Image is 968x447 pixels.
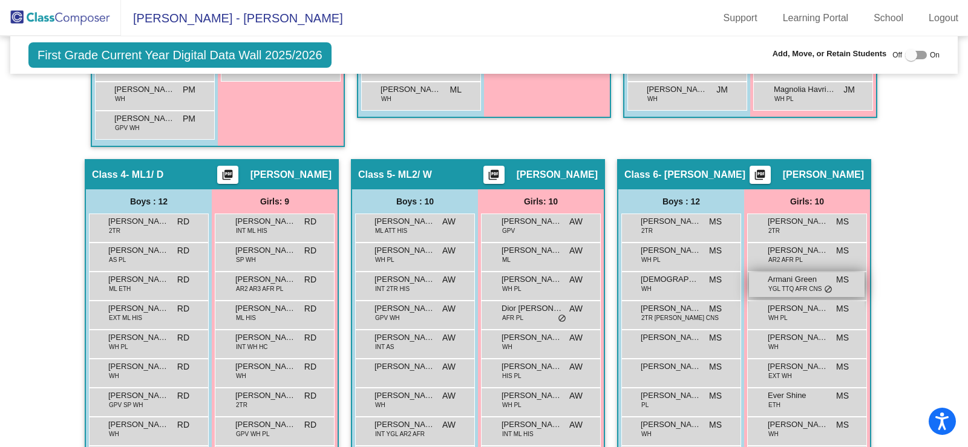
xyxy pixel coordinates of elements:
button: Print Students Details [483,166,505,184]
span: [PERSON_NAME] [768,302,828,315]
span: [PERSON_NAME] [108,302,169,315]
span: [PERSON_NAME] [374,244,435,256]
span: GPV WH [375,313,400,322]
span: AR2 AFR PL [768,255,803,264]
button: Print Students Details [217,166,238,184]
span: Add, Move, or Retain Students [773,48,887,60]
span: EXT WH [768,371,792,380]
span: RD [177,215,189,228]
span: Armani Green [768,273,828,285]
span: AW [442,273,456,286]
span: WH PL [774,94,794,103]
span: [PERSON_NAME] [235,361,296,373]
span: AW [442,390,456,402]
span: [PERSON_NAME] [381,83,441,96]
span: JM [716,83,728,96]
span: ML [502,255,511,264]
span: MS [836,302,849,315]
span: WH [381,94,391,103]
span: RD [304,331,316,344]
span: [PERSON_NAME] [783,169,864,181]
span: [PERSON_NAME] [641,244,701,256]
span: MS [709,419,722,431]
mat-icon: picture_as_pdf [486,169,501,186]
span: [PERSON_NAME] [641,419,701,431]
span: AW [442,302,456,315]
span: RD [304,390,316,402]
span: [PERSON_NAME] [647,83,707,96]
span: do_not_disturb_alt [824,285,832,295]
span: MS [709,361,722,373]
span: ML HIS [236,313,256,322]
span: GPV [502,226,515,235]
span: WH [768,342,779,351]
span: ML ATT HIS [375,226,407,235]
span: RD [177,244,189,257]
span: WH [768,429,779,439]
span: RD [177,302,189,315]
span: WH [109,371,119,380]
span: [PERSON_NAME] [768,361,828,373]
span: do_not_disturb_alt [558,314,566,324]
span: [PERSON_NAME] [502,419,562,431]
span: [PERSON_NAME] [374,390,435,402]
span: PM [183,83,195,96]
span: AW [569,273,583,286]
span: [PERSON_NAME] [114,113,175,125]
span: AW [442,361,456,373]
span: [PERSON_NAME] [235,419,296,431]
span: [PERSON_NAME] [108,390,169,402]
span: AW [569,361,583,373]
span: [PERSON_NAME] [768,244,828,256]
div: Girls: 10 [744,189,870,214]
span: AW [569,244,583,257]
span: [PERSON_NAME] [641,302,701,315]
span: SP WH [236,255,256,264]
span: WH [109,429,119,439]
span: INT WH HC [236,342,268,351]
span: MS [836,331,849,344]
span: AW [569,302,583,315]
div: Boys : 12 [618,189,744,214]
span: 2TR [109,226,120,235]
span: MS [709,390,722,402]
span: MS [709,244,722,257]
div: Girls: 9 [212,189,338,214]
span: AR2 AR3 AFR PL [236,284,283,293]
a: Learning Portal [773,8,858,28]
span: RD [304,302,316,315]
span: [PERSON_NAME] [108,419,169,431]
span: [PERSON_NAME] [502,331,562,344]
span: MS [709,273,722,286]
span: WH PL [502,284,522,293]
div: Boys : 12 [86,189,212,214]
span: RD [304,361,316,373]
span: 2TR [236,400,247,409]
a: Logout [919,8,968,28]
span: 2TR [768,226,780,235]
span: RD [304,419,316,431]
span: 2TR [641,226,653,235]
span: [DEMOGRAPHIC_DATA][PERSON_NAME] [641,273,701,285]
span: [PERSON_NAME] [250,169,332,181]
span: [PERSON_NAME] [768,331,828,344]
div: Girls: 10 [478,189,604,214]
span: JM [843,83,855,96]
span: [PERSON_NAME] [108,361,169,373]
span: GPV SP WH [109,400,143,409]
mat-icon: picture_as_pdf [220,169,235,186]
span: [PERSON_NAME] [108,273,169,285]
span: INT ML HIS [502,429,534,439]
span: WH [641,429,652,439]
span: HIS PL [502,371,522,380]
span: [PERSON_NAME] [502,361,562,373]
span: PM [183,113,195,125]
span: [PERSON_NAME] Roman [235,215,296,227]
span: Class 6 [624,169,658,181]
span: AW [569,390,583,402]
span: [PERSON_NAME] [235,244,296,256]
span: AFR PL [502,313,523,322]
span: Dior [PERSON_NAME] [502,302,562,315]
span: [PERSON_NAME] [502,390,562,402]
span: WH [115,94,125,103]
